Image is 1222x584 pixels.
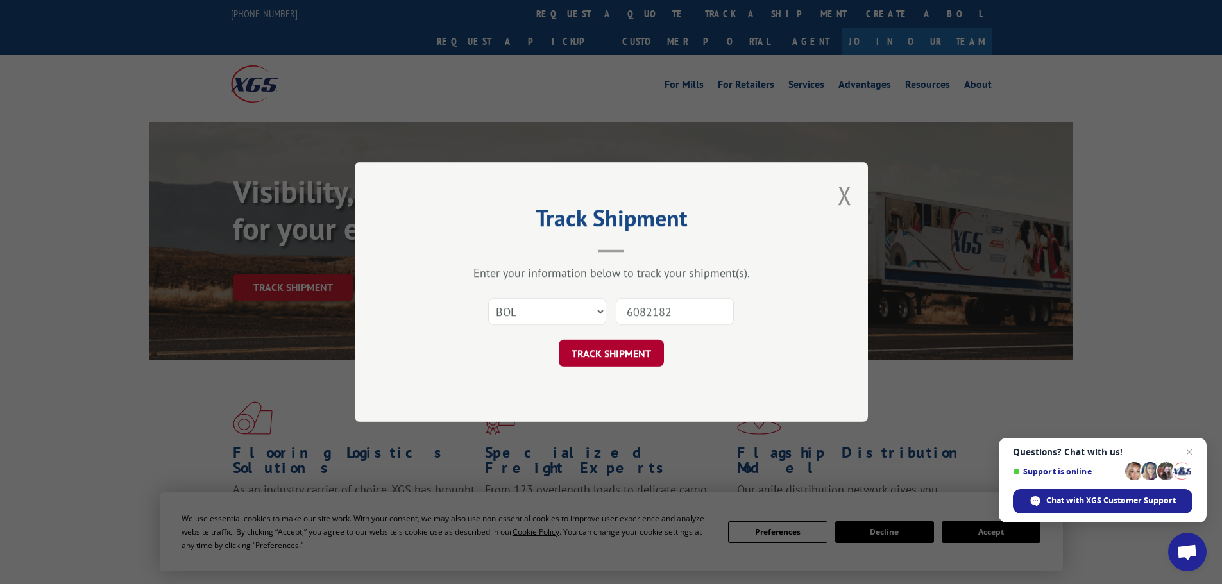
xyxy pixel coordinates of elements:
[419,265,804,280] div: Enter your information below to track your shipment(s).
[419,209,804,233] h2: Track Shipment
[1046,495,1176,506] span: Chat with XGS Customer Support
[1168,533,1207,571] div: Open chat
[1013,447,1192,457] span: Questions? Chat with us!
[559,340,664,367] button: TRACK SHIPMENT
[616,298,734,325] input: Number(s)
[838,178,852,212] button: Close modal
[1013,489,1192,513] div: Chat with XGS Customer Support
[1013,467,1121,476] span: Support is online
[1182,444,1197,460] span: Close chat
